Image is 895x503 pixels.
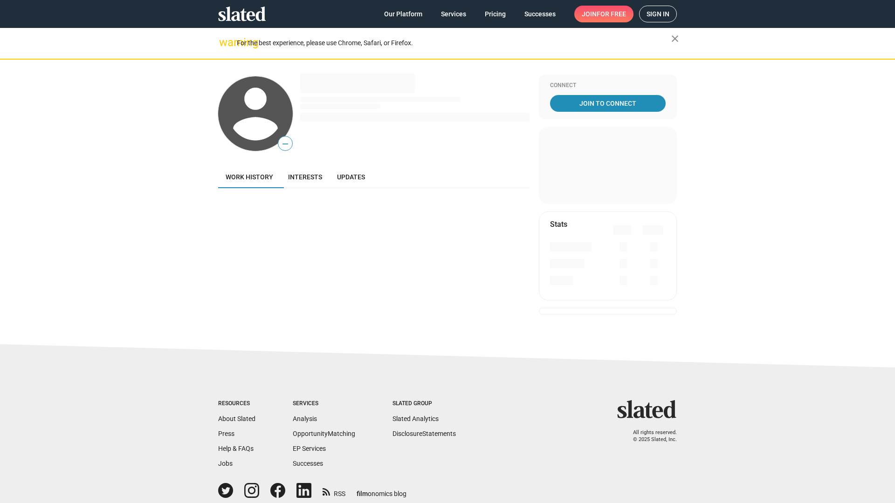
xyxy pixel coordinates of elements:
a: Interests [281,166,330,188]
a: Slated Analytics [392,415,439,422]
a: EP Services [293,445,326,452]
span: film [357,490,368,497]
p: All rights reserved. © 2025 Slated, Inc. [623,429,677,443]
span: Pricing [485,6,506,22]
span: Successes [524,6,556,22]
div: Resources [218,400,255,408]
a: About Slated [218,415,255,422]
span: — [278,138,292,150]
a: OpportunityMatching [293,430,355,437]
span: Services [441,6,466,22]
span: Sign in [647,6,669,22]
a: Successes [517,6,563,22]
a: Pricing [477,6,513,22]
a: Help & FAQs [218,445,254,452]
a: DisclosureStatements [392,430,456,437]
a: Work history [218,166,281,188]
mat-icon: close [669,33,681,44]
a: Join To Connect [550,95,666,112]
div: Slated Group [392,400,456,408]
a: Sign in [639,6,677,22]
a: Analysis [293,415,317,422]
a: Updates [330,166,372,188]
a: Successes [293,460,323,467]
a: Joinfor free [574,6,633,22]
span: Our Platform [384,6,422,22]
span: Interests [288,173,322,181]
a: Press [218,430,234,437]
a: RSS [323,484,345,498]
a: Services [434,6,474,22]
mat-icon: warning [219,37,230,48]
a: filmonomics blog [357,482,406,498]
span: Updates [337,173,365,181]
a: Jobs [218,460,233,467]
span: Join [582,6,626,22]
mat-card-title: Stats [550,219,567,229]
a: Our Platform [377,6,430,22]
div: For the best experience, please use Chrome, Safari, or Firefox. [237,37,671,49]
span: Work history [226,173,273,181]
div: Connect [550,82,666,89]
div: Services [293,400,355,408]
span: Join To Connect [552,95,664,112]
span: for free [597,6,626,22]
